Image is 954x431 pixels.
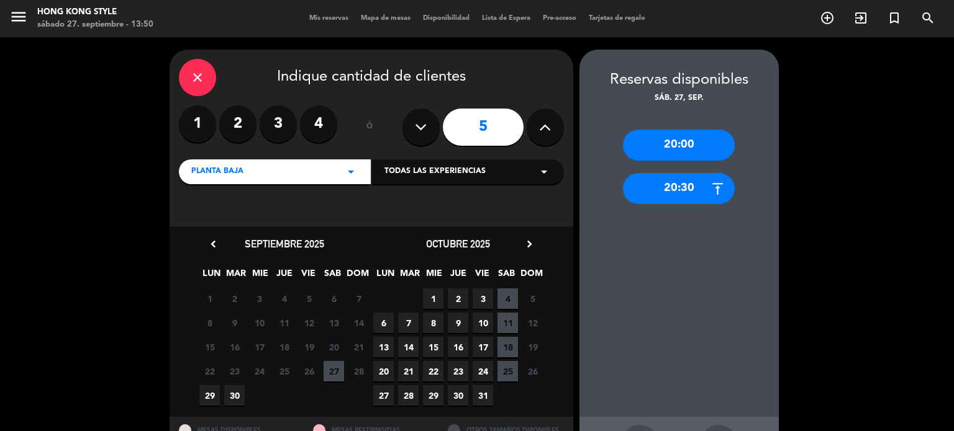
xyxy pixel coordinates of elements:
span: MAR [225,266,246,287]
span: MIE [250,266,270,287]
span: 16 [224,337,245,357]
div: Indique cantidad de clientes [179,59,564,96]
span: 23 [448,361,468,381]
span: 16 [448,337,468,357]
span: 31 [473,385,493,406]
label: 3 [260,105,297,143]
span: Lista de Espera [476,15,537,22]
span: 13 [324,313,344,333]
i: arrow_drop_down [537,164,552,179]
span: 9 [224,313,245,333]
span: SAB [322,266,343,287]
span: 4 [497,288,518,309]
span: 22 [423,361,443,381]
span: 12 [522,313,543,333]
span: 28 [398,385,419,406]
span: 5 [522,288,543,309]
i: exit_to_app [853,11,868,25]
i: turned_in_not [887,11,902,25]
span: 3 [249,288,270,309]
span: 1 [199,288,220,309]
span: 2 [448,288,468,309]
span: 26 [299,361,319,381]
span: 12 [299,313,319,333]
span: 28 [348,361,369,381]
div: 20:00 [623,130,735,161]
span: 19 [522,337,543,357]
div: sábado 27. septiembre - 13:50 [37,19,153,31]
span: Mis reservas [303,15,355,22]
span: 10 [473,313,493,333]
span: MAR [399,266,420,287]
span: 6 [373,313,394,333]
span: 14 [398,337,419,357]
span: Pre-acceso [537,15,583,22]
span: 30 [448,385,468,406]
span: 4 [274,288,294,309]
span: 30 [224,385,245,406]
i: chevron_left [207,238,220,251]
span: 1 [423,288,443,309]
label: 4 [300,105,337,143]
span: octubre 2025 [426,238,490,250]
span: 2 [224,288,245,309]
span: DOM [520,266,541,287]
span: 8 [199,313,220,333]
span: SAB [496,266,517,287]
span: 22 [199,361,220,381]
span: 27 [324,361,344,381]
i: menu [9,7,28,26]
span: 21 [398,361,419,381]
span: 20 [373,361,394,381]
i: search [920,11,935,25]
div: 20:30 [623,173,735,204]
span: 24 [249,361,270,381]
span: 8 [423,313,443,333]
div: HONG KONG STYLE [37,6,153,19]
span: VIE [472,266,493,287]
span: JUE [448,266,468,287]
span: 15 [423,337,443,357]
span: 27 [373,385,394,406]
span: 17 [473,337,493,357]
span: 18 [497,337,518,357]
span: 15 [199,337,220,357]
span: 14 [348,313,369,333]
span: 7 [348,288,369,309]
span: 29 [423,385,443,406]
i: arrow_drop_down [343,164,358,179]
button: menu [9,7,28,30]
span: Todas las experiencias [384,166,486,178]
span: 10 [249,313,270,333]
span: 25 [497,361,518,381]
div: ó [350,105,390,149]
div: Reservas disponibles [579,68,779,92]
span: PLANTA BAJA [191,166,243,178]
span: 23 [224,361,245,381]
span: 3 [473,288,493,309]
span: LUN [201,266,222,287]
span: LUN [375,266,396,287]
span: 5 [299,288,319,309]
span: 25 [274,361,294,381]
label: 2 [219,105,257,143]
i: chevron_right [523,238,536,251]
span: 11 [497,313,518,333]
span: MIE [424,266,444,287]
span: 20 [324,337,344,357]
span: 9 [448,313,468,333]
i: add_circle_outline [820,11,835,25]
span: septiembre 2025 [245,238,324,250]
span: JUE [274,266,294,287]
span: 21 [348,337,369,357]
span: 26 [522,361,543,381]
span: 7 [398,313,419,333]
span: 6 [324,288,344,309]
span: DOM [347,266,367,287]
span: 13 [373,337,394,357]
span: Disponibilidad [417,15,476,22]
span: 29 [199,385,220,406]
div: sáb. 27, sep. [579,92,779,105]
span: VIE [298,266,319,287]
label: 1 [179,105,216,143]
